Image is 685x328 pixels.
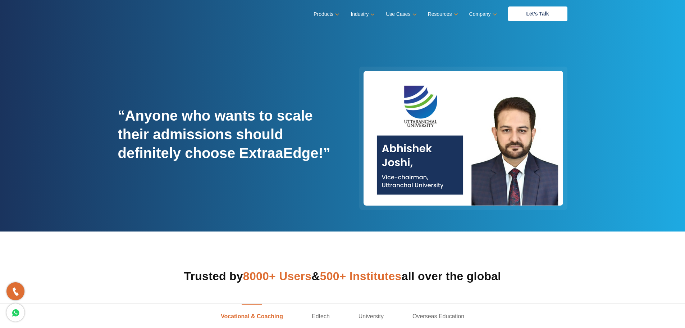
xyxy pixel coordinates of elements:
[428,9,457,19] a: Resources
[320,270,402,283] span: 500+ Institutes
[508,6,567,21] a: Let’s Talk
[469,9,496,19] a: Company
[118,108,330,161] strong: “Anyone who wants to scale their admissions should definitely choose ExtraaEdge!”
[243,270,311,283] span: 8000+ Users
[351,9,373,19] a: Industry
[314,9,338,19] a: Products
[118,268,567,285] h2: Trusted by & all over the global
[386,9,415,19] a: Use Cases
